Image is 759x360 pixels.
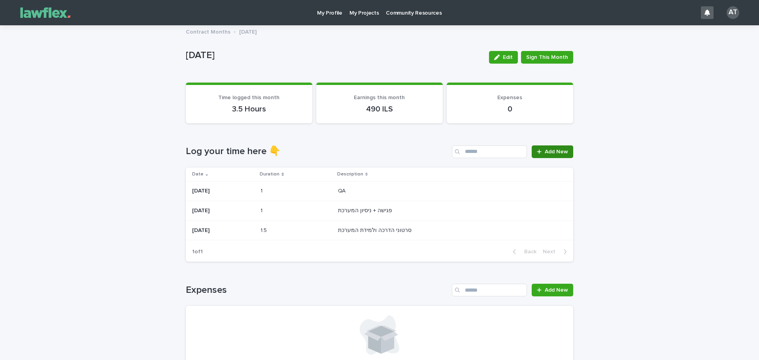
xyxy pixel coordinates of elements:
[192,207,254,214] p: [DATE]
[260,170,279,179] p: Duration
[532,284,573,296] a: Add New
[727,6,739,19] div: AT
[195,104,303,114] p: 3.5 Hours
[543,249,560,254] span: Next
[452,145,527,158] input: Search
[489,51,518,64] button: Edit
[261,186,264,194] p: 1
[261,206,264,214] p: 1
[192,227,254,234] p: [DATE]
[186,146,449,157] h1: Log your time here 👇
[326,104,433,114] p: 490 ILS
[186,27,230,36] p: Contract Months
[545,149,568,155] span: Add New
[452,284,527,296] input: Search
[186,50,483,61] p: [DATE]
[338,226,413,234] p: סרטוני הדרכה ולמידת המערכת
[337,170,363,179] p: Description
[261,226,268,234] p: 1.5
[519,249,536,254] span: Back
[338,186,347,194] p: QA
[354,95,405,100] span: Earnings this month
[540,248,573,255] button: Next
[186,285,449,296] h1: Expenses
[506,248,540,255] button: Back
[192,170,204,179] p: Date
[192,188,254,194] p: [DATE]
[338,206,394,214] p: פגישה + ניסיון המערכת
[456,104,564,114] p: 0
[186,221,573,240] tr: [DATE]1.51.5 סרטוני הדרכה ולמידת המערכתסרטוני הדרכה ולמידת המערכת
[532,145,573,158] a: Add New
[545,287,568,293] span: Add New
[521,51,573,64] button: Sign This Month
[186,201,573,221] tr: [DATE]11 פגישה + ניסיון המערכתפגישה + ניסיון המערכת
[526,53,568,61] span: Sign This Month
[16,5,75,21] img: Gnvw4qrBSHOAfo8VMhG6
[239,27,257,36] p: [DATE]
[497,95,522,100] span: Expenses
[186,181,573,201] tr: [DATE]11 QAQA
[218,95,279,100] span: Time logged this month
[186,242,209,262] p: 1 of 1
[503,55,513,60] span: Edit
